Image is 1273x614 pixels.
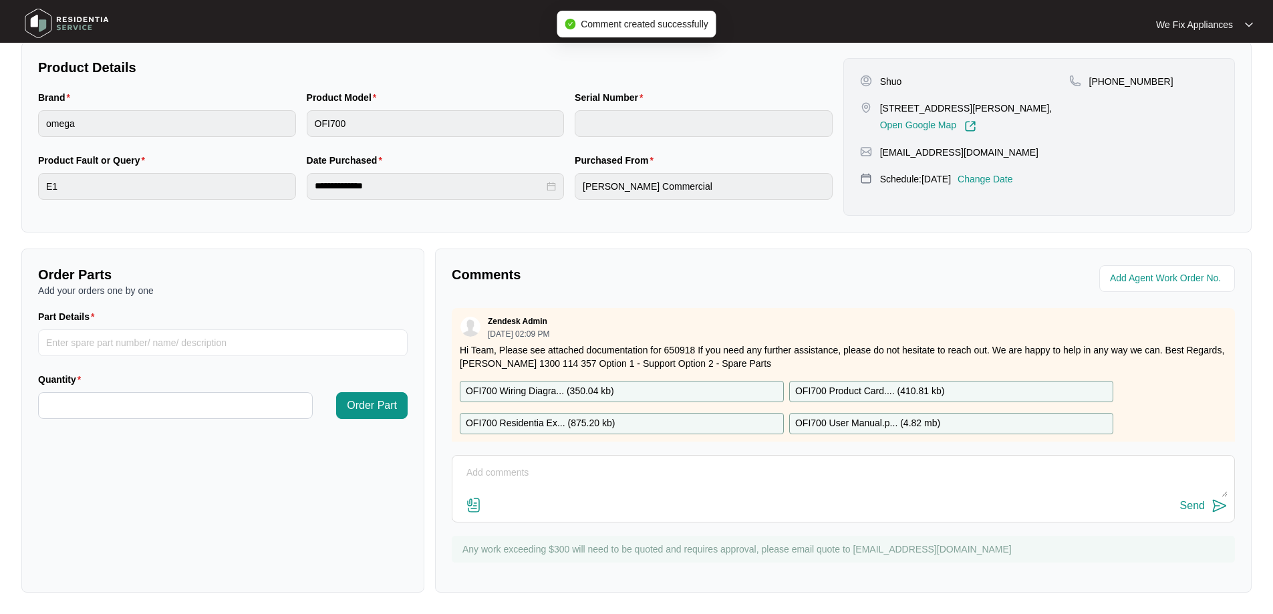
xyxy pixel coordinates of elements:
p: Comments [452,265,834,284]
label: Serial Number [575,91,648,104]
p: [EMAIL_ADDRESS][DOMAIN_NAME] [880,146,1038,159]
img: map-pin [860,172,872,184]
img: send-icon.svg [1212,498,1228,514]
label: Quantity [38,373,86,386]
label: Product Model [307,91,382,104]
button: Order Part [336,392,408,419]
label: Product Fault or Query [38,154,150,167]
button: Send [1180,497,1228,515]
img: map-pin [860,146,872,158]
p: [DATE] 02:09 PM [488,330,549,338]
p: Shuo [880,75,902,88]
input: Product Fault or Query [38,173,296,200]
input: Purchased From [575,173,833,200]
input: Part Details [38,329,408,356]
input: Add Agent Work Order No. [1110,271,1227,287]
p: [PHONE_NUMBER] [1089,75,1173,88]
input: Serial Number [575,110,833,137]
img: Link-External [964,120,976,132]
label: Date Purchased [307,154,388,167]
span: check-circle [565,19,575,29]
img: map-pin [1069,75,1081,87]
p: Hi Team, Please see attached documentation for 650918 If you need any further assistance, please ... [460,343,1227,370]
p: We Fix Appliances [1156,18,1233,31]
a: Open Google Map [880,120,976,132]
p: OFI700 Wiring Diagra... ( 350.04 kb ) [466,384,614,399]
input: Product Model [307,110,565,137]
p: Product Details [38,58,833,77]
label: Part Details [38,310,100,323]
img: map-pin [860,102,872,114]
p: OFI700 Residentia Ex... ( 875.20 kb ) [466,416,615,431]
div: Send [1180,500,1205,512]
p: Schedule: [DATE] [880,172,951,186]
p: Zendesk Admin [488,316,547,327]
p: Change Date [958,172,1013,186]
input: Brand [38,110,296,137]
img: dropdown arrow [1245,21,1253,28]
p: Any work exceeding $300 will need to be quoted and requires approval, please email quote to [EMAI... [462,543,1228,556]
img: user.svg [460,317,480,337]
span: Comment created successfully [581,19,708,29]
img: residentia service logo [20,3,114,43]
p: OFI700 User Manual.p... ( 4.82 mb ) [795,416,940,431]
p: OFI700 Product Card.... ( 410.81 kb ) [795,384,944,399]
input: Quantity [39,393,312,418]
img: user-pin [860,75,872,87]
span: Order Part [347,398,397,414]
p: Order Parts [38,265,408,284]
label: Purchased From [575,154,659,167]
img: file-attachment-doc.svg [466,497,482,513]
p: Add your orders one by one [38,284,408,297]
label: Brand [38,91,76,104]
p: [STREET_ADDRESS][PERSON_NAME], [880,102,1052,115]
input: Date Purchased [315,179,545,193]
